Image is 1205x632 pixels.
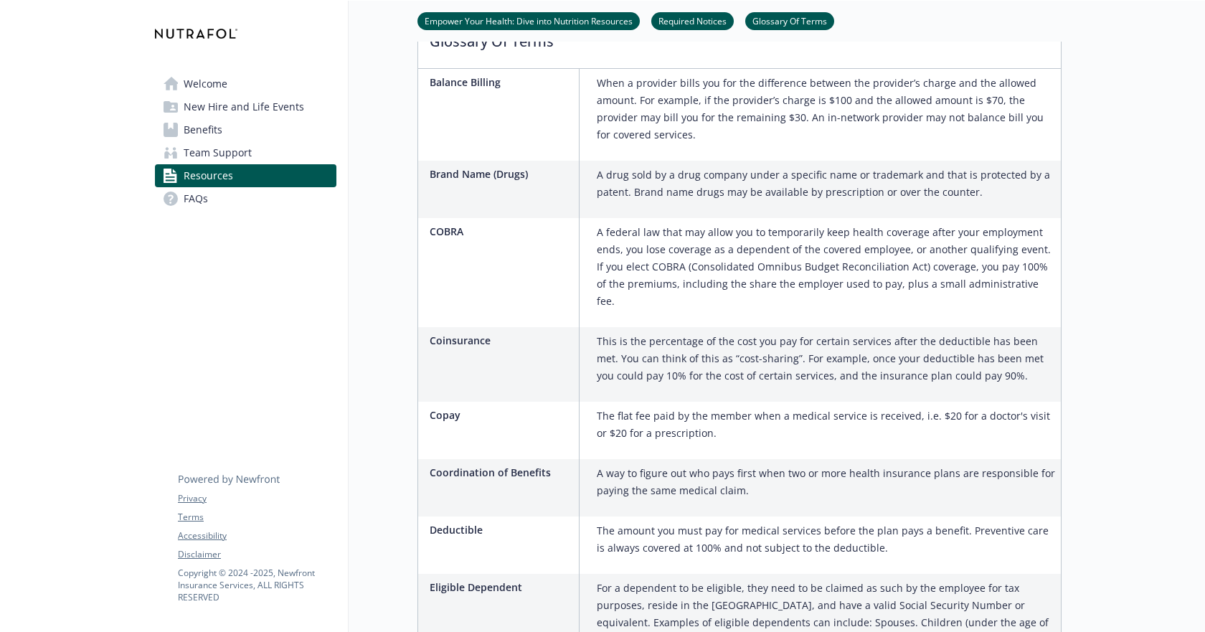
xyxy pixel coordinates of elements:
[155,164,336,187] a: Resources
[597,333,1055,385] p: This is the percentage of the cost you pay for certain services after the deductible has been met...
[430,224,573,239] p: COBRA
[430,166,573,181] p: Brand Name (Drugs)
[651,14,734,27] a: Required Notices
[178,492,336,505] a: Privacy
[184,141,252,164] span: Team Support
[155,118,336,141] a: Benefits
[155,141,336,164] a: Team Support
[184,118,222,141] span: Benefits
[597,465,1055,499] p: A way to figure out who pays first when two or more health insurance plans are responsible for pa...
[178,511,336,524] a: Terms
[745,14,834,27] a: Glossary Of Terms
[178,529,336,542] a: Accessibility
[184,72,227,95] span: Welcome
[178,567,336,603] p: Copyright © 2024 - 2025 , Newfront Insurance Services, ALL RIGHTS RESERVED
[178,548,336,561] a: Disclaimer
[417,14,640,27] a: Empower Your Health: Dive into Nutrition Resources
[430,75,573,90] p: Balance Billing
[597,75,1055,143] p: When a provider bills you for the difference between the provider’s charge and the allowed amount...
[597,224,1055,310] p: A federal law that may allow you to temporarily keep health coverage after your employment ends, ...
[155,72,336,95] a: Welcome
[430,580,573,595] p: Eligible Dependent
[597,522,1055,557] p: The amount you must pay for medical services before the plan pays a benefit. Preventive care is a...
[430,522,573,537] p: Deductible
[597,407,1055,442] p: The flat fee paid by the member when a medical service is received, i.e. $20 for a doctor's visit...
[430,465,573,480] p: Coordination of Benefits
[184,187,208,210] span: FAQs
[430,407,573,423] p: Copay
[155,187,336,210] a: FAQs
[597,166,1055,201] p: A drug sold by a drug company under a specific name or trademark and that is protected by a paten...
[184,95,304,118] span: New Hire and Life Events
[430,333,573,348] p: Coinsurance
[184,164,233,187] span: Resources
[155,95,336,118] a: New Hire and Life Events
